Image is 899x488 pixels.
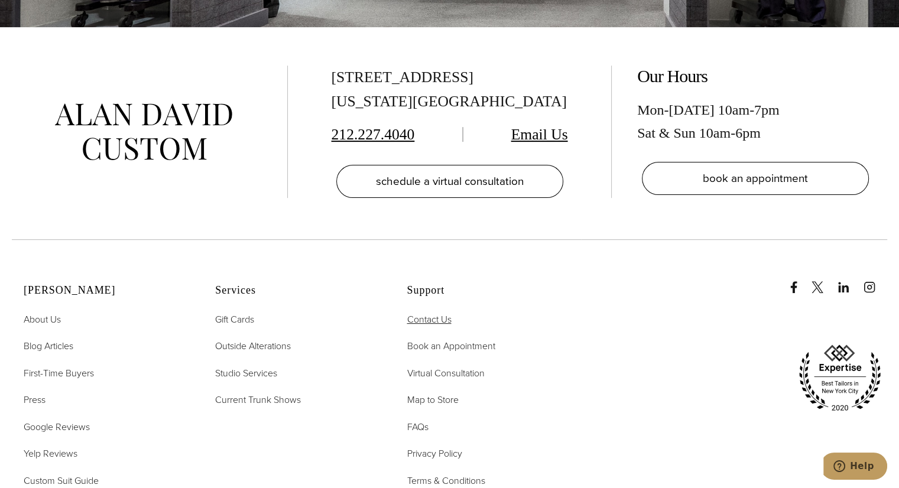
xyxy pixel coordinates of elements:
[24,339,73,354] a: Blog Articles
[24,446,77,461] a: Yelp Reviews
[793,340,887,416] img: expertise, best tailors in new york city 2020
[215,339,291,354] a: Outside Alterations
[215,366,277,380] span: Studio Services
[24,284,186,297] h2: [PERSON_NAME]
[215,366,277,381] a: Studio Services
[407,419,428,435] a: FAQs
[407,446,462,461] a: Privacy Policy
[215,392,301,408] a: Current Trunk Shows
[24,474,99,487] span: Custom Suit Guide
[407,312,451,327] a: Contact Us
[215,312,254,327] a: Gift Cards
[332,126,415,143] a: 212.227.4040
[24,393,46,406] span: Press
[376,173,524,190] span: schedule a virtual consultation
[788,269,809,293] a: Facebook
[24,339,73,353] span: Blog Articles
[215,312,377,408] nav: Services Footer Nav
[24,312,61,327] a: About Us
[24,366,94,381] a: First-Time Buyers
[407,392,458,408] a: Map to Store
[407,447,462,460] span: Privacy Policy
[215,284,377,297] h2: Services
[511,126,568,143] a: Email Us
[215,339,291,353] span: Outside Alterations
[55,103,232,161] img: alan david custom
[407,339,495,354] a: Book an Appointment
[407,393,458,406] span: Map to Store
[24,366,94,380] span: First-Time Buyers
[407,474,485,487] span: Terms & Conditions
[407,284,569,297] h2: Support
[407,420,428,434] span: FAQs
[215,313,254,326] span: Gift Cards
[332,66,568,114] div: [STREET_ADDRESS] [US_STATE][GEOGRAPHIC_DATA]
[336,165,563,198] a: schedule a virtual consultation
[637,66,874,87] h2: Our Hours
[823,453,887,482] iframe: Opens a widget where you can chat to one of our agents
[838,269,861,293] a: linkedin
[407,339,495,353] span: Book an Appointment
[812,269,835,293] a: x/twitter
[642,162,869,195] a: book an appointment
[215,393,301,406] span: Current Trunk Shows
[407,366,484,381] a: Virtual Consultation
[24,447,77,460] span: Yelp Reviews
[864,269,887,293] a: instagram
[407,313,451,326] span: Contact Us
[407,366,484,380] span: Virtual Consultation
[703,170,808,187] span: book an appointment
[24,392,46,408] a: Press
[24,313,61,326] span: About Us
[637,99,874,144] div: Mon-[DATE] 10am-7pm Sat & Sun 10am-6pm
[24,420,90,434] span: Google Reviews
[24,419,90,435] a: Google Reviews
